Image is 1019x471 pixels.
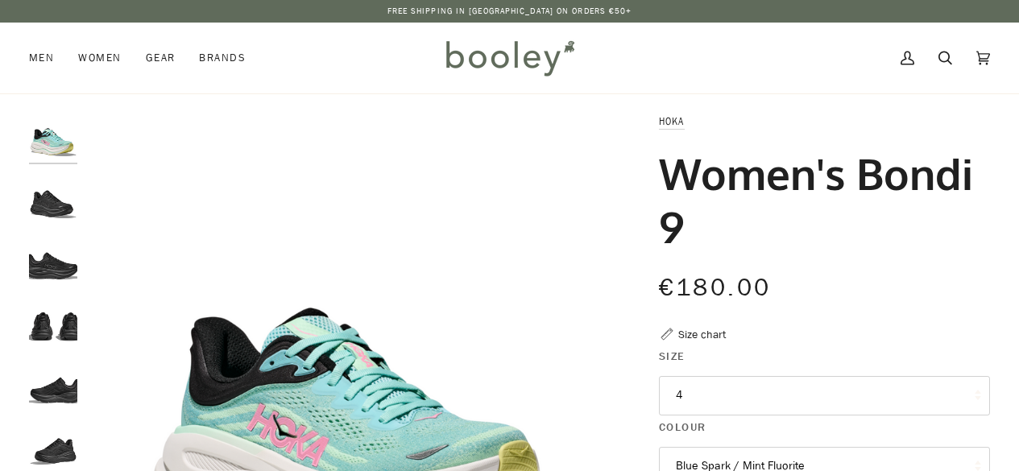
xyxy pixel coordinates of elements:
span: Women [78,50,121,66]
span: Size [659,348,686,365]
a: Hoka [659,114,685,128]
button: 4 [659,376,990,415]
a: Brands [187,23,258,93]
span: Colour [659,419,706,436]
a: Men [29,23,66,93]
a: Women [66,23,133,93]
span: Men [29,50,54,66]
div: Size chart [678,326,726,343]
a: Gear [134,23,188,93]
h1: Women's Bondi 9 [659,147,978,253]
span: Brands [199,50,246,66]
span: Gear [146,50,176,66]
img: Hoka Women's Bondi 9 Black / Black - Booley Galway [29,360,77,408]
img: Hoka Women's Bondi 9 Black / Black - Booley Galway [29,175,77,223]
img: Hoka Women's Bondi 9 Black / Black - Booley Galway [29,298,77,346]
img: Hoka Women's Bondi 9 Blue Spark / Mint Fluorite - Booley Galway [29,113,77,161]
img: Hoka Women's Bondi 9 Black / Black - Booley Galway [29,236,77,284]
span: €180.00 [659,271,772,304]
img: Booley [439,35,580,81]
p: Free Shipping in [GEOGRAPHIC_DATA] on Orders €50+ [387,5,632,18]
img: Hoka Women's Bondi 9 Black / Black - Booley Galway [29,421,77,469]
